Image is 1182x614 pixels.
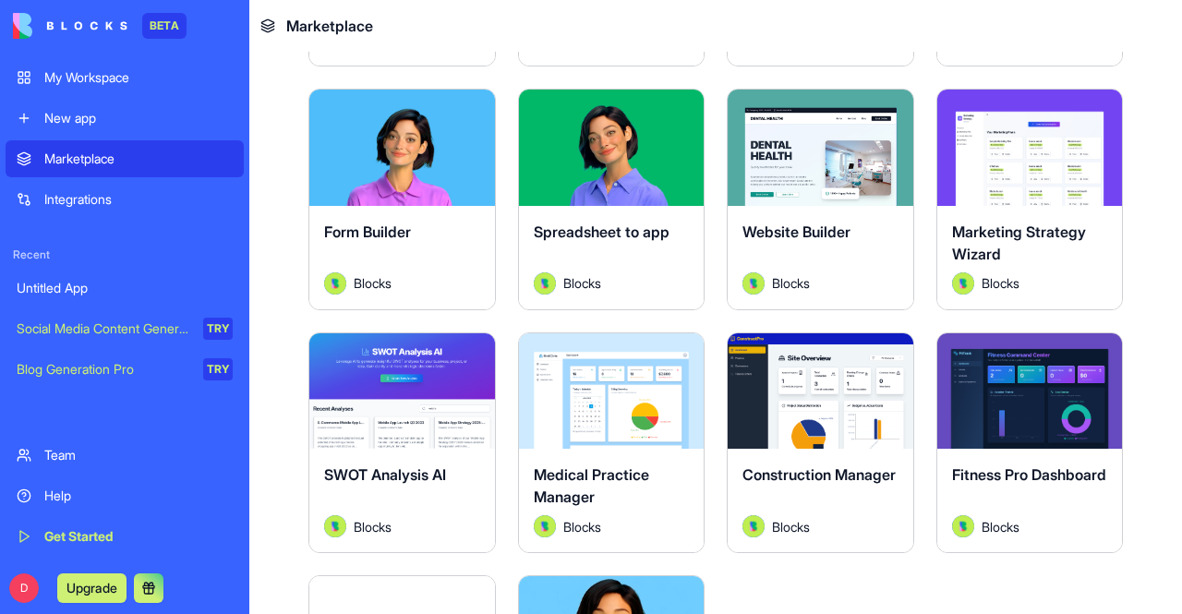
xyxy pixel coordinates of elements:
div: Blog Generation Pro [17,360,190,379]
span: Blocks [354,517,392,536]
a: Integrations [6,181,244,218]
span: Blocks [772,517,810,536]
span: Blocks [563,273,601,293]
div: My Workspace [44,68,233,87]
img: logo [13,13,127,39]
div: Social Media Content Generator [17,319,190,338]
div: Help [44,487,233,505]
a: Fitness Pro DashboardAvatarBlocks [936,332,1124,553]
div: BETA [142,13,187,39]
a: Marketing Strategy WizardAvatarBlocks [936,89,1124,309]
span: Fitness Pro Dashboard [952,465,1106,484]
img: Avatar [742,272,765,295]
a: My Workspace [6,59,244,96]
a: Help [6,477,244,514]
a: Upgrade [57,578,127,596]
a: Social Media Content GeneratorTRY [6,310,244,347]
div: New app [44,109,233,127]
span: D [9,573,39,603]
span: Blocks [982,273,1019,293]
img: Avatar [742,515,765,537]
span: Form Builder [324,223,411,241]
span: Marketplace [286,15,373,37]
a: Blog Generation ProTRY [6,351,244,388]
a: Marketplace [6,140,244,177]
button: Upgrade [57,573,127,603]
span: Blocks [772,273,810,293]
a: Team [6,437,244,474]
span: Medical Practice Manager [534,465,649,506]
span: Blocks [982,517,1019,536]
span: Marketing Strategy Wizard [952,223,1086,263]
img: Avatar [324,272,346,295]
div: Integrations [44,190,233,209]
div: TRY [203,358,233,380]
span: Blocks [354,273,392,293]
div: TRY [203,318,233,340]
img: Avatar [534,515,556,537]
a: New app [6,100,244,137]
a: Construction ManagerAvatarBlocks [727,332,914,553]
span: Construction Manager [742,465,896,484]
span: Recent [6,247,244,262]
a: Website BuilderAvatarBlocks [727,89,914,309]
span: SWOT Analysis AI [324,465,446,484]
a: SWOT Analysis AIAvatarBlocks [308,332,496,553]
div: Get Started [44,527,233,546]
img: Avatar [952,515,974,537]
div: Untitled App [17,279,233,297]
div: Team [44,446,233,464]
img: Avatar [324,515,346,537]
a: Form BuilderAvatarBlocks [308,89,496,309]
span: Spreadsheet to app [534,223,669,241]
a: Medical Practice ManagerAvatarBlocks [518,332,706,553]
a: Get Started [6,518,244,555]
img: Avatar [952,272,974,295]
a: Untitled App [6,270,244,307]
a: BETA [13,13,187,39]
span: Website Builder [742,223,850,241]
img: Avatar [534,272,556,295]
a: Spreadsheet to appAvatarBlocks [518,89,706,309]
span: Blocks [563,517,601,536]
div: Marketplace [44,150,233,168]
